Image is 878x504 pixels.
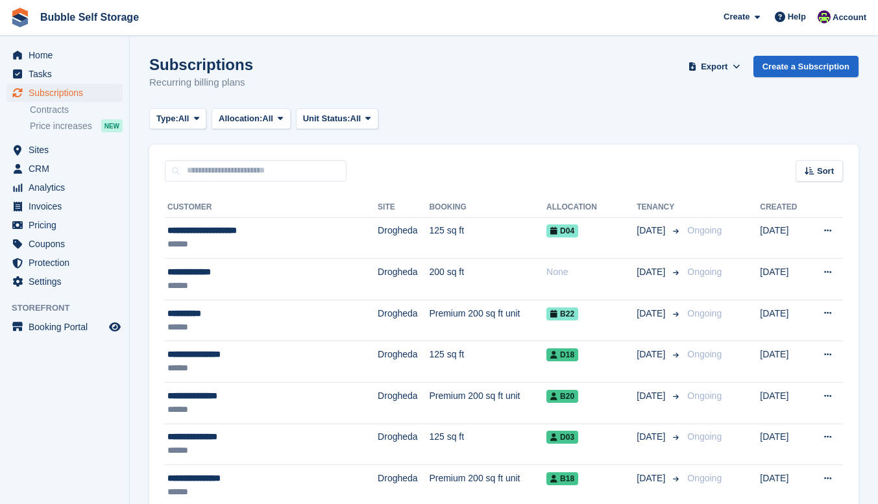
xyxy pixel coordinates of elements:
span: Tasks [29,65,106,83]
td: Drogheda [378,259,429,300]
a: menu [6,65,123,83]
td: [DATE] [760,217,808,259]
span: All [350,112,361,125]
span: [DATE] [637,307,668,320]
span: [DATE] [637,224,668,237]
span: Sites [29,141,106,159]
td: Drogheda [378,300,429,341]
span: All [262,112,273,125]
a: Price increases NEW [30,119,123,133]
span: All [178,112,189,125]
img: stora-icon-8386f47178a22dfd0bd8f6a31ec36ba5ce8667c1dd55bd0f319d3a0aa187defe.svg [10,8,30,27]
span: Home [29,46,106,64]
th: Created [760,197,808,218]
span: Protection [29,254,106,272]
span: Help [788,10,806,23]
span: Ongoing [687,349,722,359]
td: Drogheda [378,424,429,465]
button: Type: All [149,108,206,130]
span: Booking Portal [29,318,106,336]
a: Contracts [30,104,123,116]
a: menu [6,141,123,159]
a: menu [6,254,123,272]
a: Preview store [107,319,123,335]
span: B22 [546,307,578,320]
td: Premium 200 sq ft unit [429,383,546,424]
span: Subscriptions [29,84,106,102]
span: Export [701,60,727,73]
span: D03 [546,431,578,444]
span: B18 [546,472,578,485]
a: Bubble Self Storage [35,6,144,28]
span: CRM [29,160,106,178]
span: Storefront [12,302,129,315]
span: [DATE] [637,265,668,279]
a: menu [6,318,123,336]
img: Tom Gilmore [818,10,831,23]
span: Price increases [30,120,92,132]
a: menu [6,235,123,253]
button: Export [686,56,743,77]
span: Ongoing [687,473,722,483]
span: Allocation: [219,112,262,125]
span: D18 [546,348,578,361]
td: 125 sq ft [429,217,546,259]
span: Ongoing [687,431,722,442]
span: Ongoing [687,390,722,401]
span: Create [724,10,750,23]
a: Create a Subscription [753,56,859,77]
a: menu [6,197,123,215]
th: Booking [429,197,546,218]
span: Ongoing [687,267,722,277]
td: Drogheda [378,341,429,383]
span: Ongoing [687,225,722,235]
td: [DATE] [760,259,808,300]
span: D04 [546,224,578,237]
span: Analytics [29,178,106,197]
span: Coupons [29,235,106,253]
span: Account [833,11,866,24]
span: Unit Status: [303,112,350,125]
a: menu [6,216,123,234]
a: menu [6,160,123,178]
a: menu [6,272,123,291]
span: Ongoing [687,308,722,318]
span: [DATE] [637,430,668,444]
a: menu [6,178,123,197]
span: [DATE] [637,472,668,485]
th: Tenancy [637,197,682,218]
span: Type: [156,112,178,125]
p: Recurring billing plans [149,75,253,90]
th: Allocation [546,197,637,218]
td: 125 sq ft [429,341,546,383]
h1: Subscriptions [149,56,253,73]
td: Drogheda [378,383,429,424]
span: Invoices [29,197,106,215]
div: NEW [101,119,123,132]
span: Pricing [29,216,106,234]
button: Unit Status: All [296,108,378,130]
td: Premium 200 sq ft unit [429,300,546,341]
span: [DATE] [637,389,668,403]
td: [DATE] [760,383,808,424]
td: 200 sq ft [429,259,546,300]
span: Sort [817,165,834,178]
div: None [546,265,637,279]
td: [DATE] [760,300,808,341]
td: [DATE] [760,424,808,465]
a: menu [6,84,123,102]
a: menu [6,46,123,64]
button: Allocation: All [212,108,291,130]
span: [DATE] [637,348,668,361]
th: Site [378,197,429,218]
span: Settings [29,272,106,291]
span: B20 [546,390,578,403]
td: Drogheda [378,217,429,259]
th: Customer [165,197,378,218]
td: 125 sq ft [429,424,546,465]
td: [DATE] [760,341,808,383]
